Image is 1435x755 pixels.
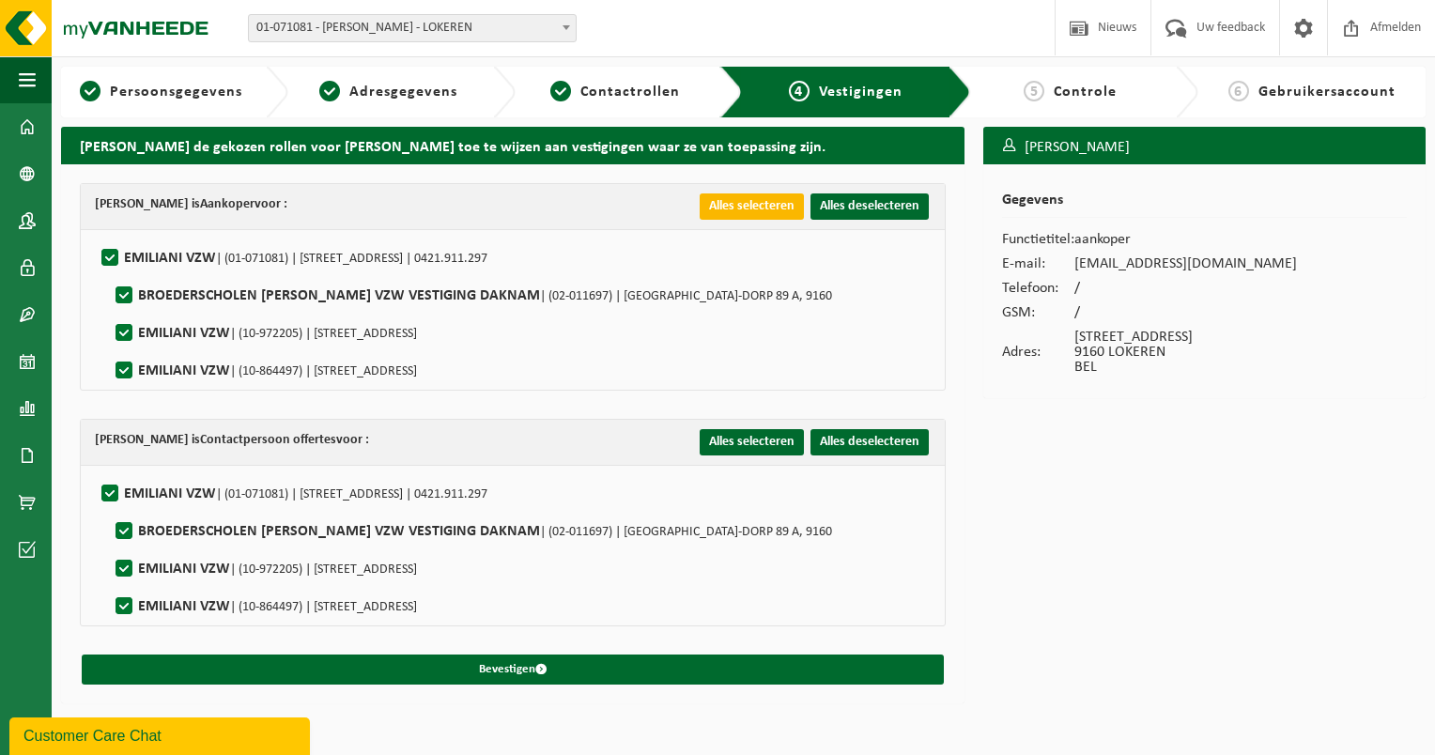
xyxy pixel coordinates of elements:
[1002,227,1074,252] td: Functietitel:
[1074,325,1297,379] td: [STREET_ADDRESS] 9160 LOKEREN BEL
[98,244,487,272] label: EMILIANI VZW
[1002,325,1074,379] td: Adres:
[819,85,903,100] span: Vestigingen
[810,429,929,455] button: Alles deselecteren
[112,282,921,310] label: BROEDERSCHOLEN [PERSON_NAME] VZW VESTIGING DAKNAM
[1228,81,1249,101] span: 6
[80,81,100,101] span: 1
[580,85,680,100] span: Contactrollen
[1002,252,1074,276] td: E-mail:
[249,15,576,41] span: 01-071081 - EMILIANI VZW - LOKEREN
[230,327,417,341] span: | (10-972205) | [STREET_ADDRESS]
[1002,193,1407,218] h2: Gegevens
[95,193,287,216] div: [PERSON_NAME] is voor :
[525,81,705,103] a: 3Contactrollen
[216,487,487,501] span: | (01-071081) | [STREET_ADDRESS] | 0421.911.297
[550,81,571,101] span: 3
[95,429,369,452] div: [PERSON_NAME] is voor :
[248,14,577,42] span: 01-071081 - EMILIANI VZW - LOKEREN
[110,85,242,100] span: Persoonsgegevens
[1258,85,1396,100] span: Gebruikersaccount
[112,319,417,347] label: EMILIANI VZW
[216,252,487,266] span: | (01-071081) | [STREET_ADDRESS] | 0421.911.297
[1074,227,1297,252] td: aankoper
[112,593,417,621] label: EMILIANI VZW
[1074,252,1297,276] td: [EMAIL_ADDRESS][DOMAIN_NAME]
[112,517,921,546] label: BROEDERSCHOLEN [PERSON_NAME] VZW VESTIGING DAKNAM
[200,197,255,211] strong: Aankoper
[230,600,417,614] span: | (10-864497) | [STREET_ADDRESS]
[349,85,457,100] span: Adresgegevens
[1074,276,1297,300] td: /
[700,193,804,220] button: Alles selecteren
[98,480,487,508] label: EMILIANI VZW
[112,357,417,385] label: EMILIANI VZW
[298,81,478,103] a: 2Adresgegevens
[200,433,336,447] strong: Contactpersoon offertes
[230,364,417,378] span: | (10-864497) | [STREET_ADDRESS]
[810,193,929,220] button: Alles deselecteren
[1074,300,1297,325] td: /
[983,127,1426,168] h3: [PERSON_NAME]
[1054,85,1117,100] span: Controle
[1002,300,1074,325] td: GSM:
[9,714,314,755] iframe: chat widget
[700,429,804,455] button: Alles selecteren
[82,655,944,685] button: Bevestigen
[112,555,417,583] label: EMILIANI VZW
[230,562,417,577] span: | (10-972205) | [STREET_ADDRESS]
[319,81,340,101] span: 2
[789,81,810,101] span: 4
[1002,276,1074,300] td: Telefoon:
[61,127,964,163] h2: [PERSON_NAME] de gekozen rollen voor [PERSON_NAME] toe te wijzen aan vestigingen waar ze van toep...
[70,81,251,103] a: 1Persoonsgegevens
[1024,81,1044,101] span: 5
